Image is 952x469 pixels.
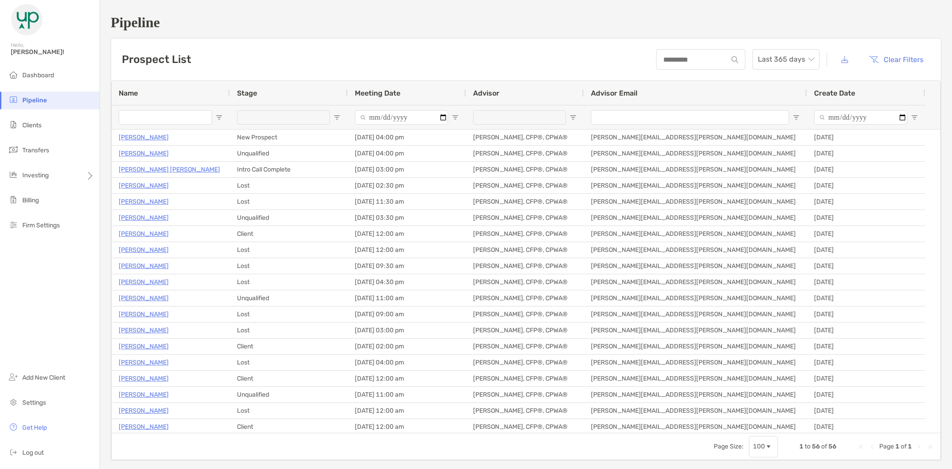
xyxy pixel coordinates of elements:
a: [PERSON_NAME] [119,389,169,400]
div: Client [230,339,348,354]
div: [PERSON_NAME][EMAIL_ADDRESS][PERSON_NAME][DOMAIN_NAME] [584,339,807,354]
span: 1 [799,443,803,450]
p: [PERSON_NAME] [119,373,169,384]
span: to [805,443,811,450]
div: [PERSON_NAME], CFP®, CPWA® [466,242,584,258]
div: [DATE] 11:00 am [348,290,466,306]
div: [DATE] 03:00 pm [348,162,466,177]
span: 1 [908,443,912,450]
p: [PERSON_NAME] [119,405,169,416]
div: [PERSON_NAME], CFP®, CPWA® [466,194,584,209]
div: Client [230,226,348,242]
input: Advisor Email Filter Input [591,110,789,125]
input: Name Filter Input [119,110,212,125]
div: [DATE] 12:00 am [348,226,466,242]
img: get-help icon [8,422,19,432]
div: Previous Page [869,443,876,450]
button: Open Filter Menu [452,114,459,121]
div: [DATE] 03:00 pm [348,322,466,338]
button: Open Filter Menu [570,114,577,121]
img: billing icon [8,194,19,205]
div: [DATE] 09:30 am [348,258,466,274]
div: [PERSON_NAME][EMAIL_ADDRESS][PERSON_NAME][DOMAIN_NAME] [584,130,807,145]
div: [PERSON_NAME], CFP®, CPWA® [466,339,584,354]
div: [DATE] [807,322,925,338]
div: [DATE] [807,371,925,386]
span: Advisor Email [591,89,637,97]
button: Clear Filters [862,50,930,69]
a: [PERSON_NAME] [119,293,169,304]
div: [PERSON_NAME][EMAIL_ADDRESS][PERSON_NAME][DOMAIN_NAME] [584,242,807,258]
span: Get Help [22,424,47,431]
img: clients icon [8,119,19,130]
button: Open Filter Menu [216,114,223,121]
span: Billing [22,197,39,204]
div: [PERSON_NAME][EMAIL_ADDRESS][PERSON_NAME][DOMAIN_NAME] [584,322,807,338]
span: [PERSON_NAME]! [11,48,94,56]
div: Unqualified [230,387,348,402]
div: [PERSON_NAME][EMAIL_ADDRESS][PERSON_NAME][DOMAIN_NAME] [584,403,807,419]
a: [PERSON_NAME] [119,148,169,159]
a: [PERSON_NAME] [119,341,169,352]
span: Stage [237,89,257,97]
div: [DATE] [807,178,925,193]
div: Lost [230,306,348,322]
div: [PERSON_NAME][EMAIL_ADDRESS][PERSON_NAME][DOMAIN_NAME] [584,258,807,274]
div: [DATE] 04:00 pm [348,146,466,161]
img: investing icon [8,169,19,180]
a: [PERSON_NAME] [119,228,169,239]
div: [PERSON_NAME][EMAIL_ADDRESS][PERSON_NAME][DOMAIN_NAME] [584,146,807,161]
button: Open Filter Menu [911,114,918,121]
div: [DATE] 12:00 am [348,403,466,419]
h3: Prospect List [122,53,191,66]
img: dashboard icon [8,69,19,80]
div: Intro Call Complete [230,162,348,177]
a: [PERSON_NAME] [119,180,169,191]
a: [PERSON_NAME] [119,196,169,207]
div: [DATE] 04:00 pm [348,355,466,370]
div: [PERSON_NAME], CFP®, CPWA® [466,178,584,193]
p: [PERSON_NAME] [119,260,169,272]
div: [DATE] [807,130,925,145]
div: [PERSON_NAME][EMAIL_ADDRESS][PERSON_NAME][DOMAIN_NAME] [584,387,807,402]
div: New Prospect [230,130,348,145]
div: [DATE] [807,162,925,177]
div: Lost [230,194,348,209]
img: input icon [732,56,738,63]
div: [PERSON_NAME][EMAIL_ADDRESS][PERSON_NAME][DOMAIN_NAME] [584,162,807,177]
span: Add New Client [22,374,65,381]
span: Last 365 days [758,50,814,69]
span: Log out [22,449,44,456]
div: Next Page [915,443,923,450]
div: [PERSON_NAME], CFP®, CPWA® [466,258,584,274]
div: [PERSON_NAME][EMAIL_ADDRESS][PERSON_NAME][DOMAIN_NAME] [584,371,807,386]
div: [PERSON_NAME], CFP®, CPWA® [466,306,584,322]
span: Create Date [814,89,855,97]
p: [PERSON_NAME] [119,309,169,320]
div: [DATE] [807,387,925,402]
img: firm-settings icon [8,219,19,230]
div: [PERSON_NAME], CFP®, CPWA® [466,322,584,338]
div: Unqualified [230,210,348,226]
div: Unqualified [230,146,348,161]
a: [PERSON_NAME] [119,244,169,255]
div: [DATE] [807,242,925,258]
p: [PERSON_NAME] [PERSON_NAME] [119,164,220,175]
div: [PERSON_NAME][EMAIL_ADDRESS][PERSON_NAME][DOMAIN_NAME] [584,274,807,290]
div: [PERSON_NAME][EMAIL_ADDRESS][PERSON_NAME][DOMAIN_NAME] [584,194,807,209]
img: transfers icon [8,144,19,155]
span: 56 [812,443,820,450]
a: [PERSON_NAME] [119,132,169,143]
div: Lost [230,258,348,274]
img: settings icon [8,397,19,407]
span: Page [879,443,894,450]
input: Create Date Filter Input [814,110,907,125]
span: of [821,443,827,450]
a: [PERSON_NAME] [119,276,169,288]
span: 56 [828,443,836,450]
div: 100 [753,443,765,450]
